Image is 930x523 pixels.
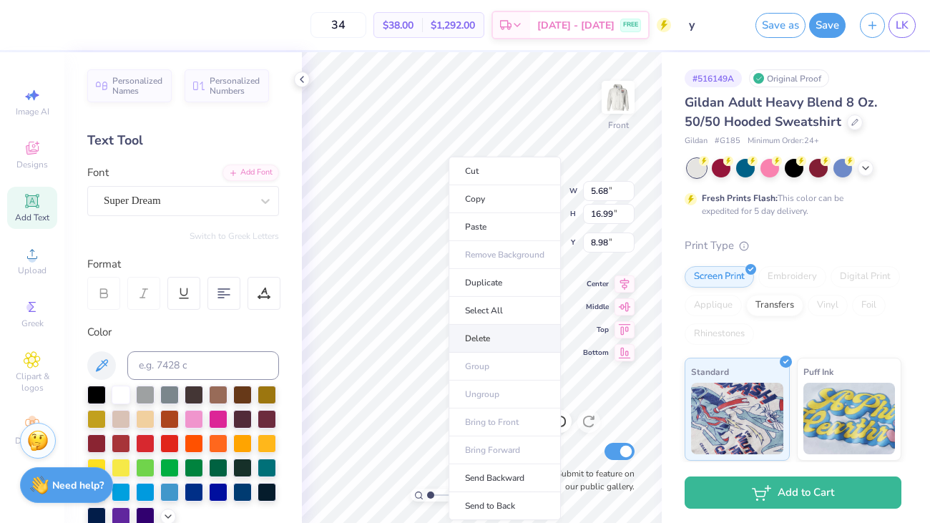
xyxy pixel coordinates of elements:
div: # 516149A [685,69,742,87]
span: # G185 [715,135,740,147]
div: Rhinestones [685,323,754,345]
label: Submit to feature on our public gallery. [549,467,635,493]
li: Send to Back [449,492,561,520]
img: Standard [691,383,783,454]
span: Greek [21,318,44,329]
div: Print Type [685,238,901,254]
span: Add Text [15,212,49,223]
span: Bottom [583,348,609,358]
li: Cut [449,157,561,185]
span: Gildan [685,135,708,147]
span: Personalized Numbers [210,76,260,96]
span: Minimum Order: 24 + [748,135,819,147]
span: Puff Ink [803,364,833,379]
li: Select All [449,297,561,325]
strong: Fresh Prints Flash: [702,192,778,204]
div: Digital Print [831,266,900,288]
div: Foil [852,295,886,316]
div: Vinyl [808,295,848,316]
span: Center [583,279,609,289]
div: Color [87,324,279,341]
button: Switch to Greek Letters [190,230,279,242]
li: Duplicate [449,269,561,297]
button: Add to Cart [685,476,901,509]
li: Send Backward [449,464,561,492]
div: Add Font [222,165,279,181]
div: Embroidery [758,266,826,288]
div: Front [608,119,629,132]
input: – – [310,12,366,38]
div: Applique [685,295,742,316]
span: Clipart & logos [7,371,57,394]
div: This color can be expedited for 5 day delivery. [702,192,878,217]
label: Font [87,165,109,181]
div: Screen Print [685,266,754,288]
div: Format [87,256,280,273]
span: $38.00 [383,18,413,33]
div: Original Proof [749,69,829,87]
span: Top [583,325,609,335]
span: Middle [583,302,609,312]
span: Gildan Adult Heavy Blend 8 Oz. 50/50 Hooded Sweatshirt [685,94,877,130]
li: Delete [449,325,561,353]
li: Copy [449,185,561,213]
span: LK [896,17,909,34]
input: Untitled Design [678,11,748,39]
li: Paste [449,213,561,241]
input: e.g. 7428 c [127,351,279,380]
div: Transfers [746,295,803,316]
div: Text Tool [87,131,279,150]
img: Front [604,83,632,112]
a: LK [889,13,916,38]
span: FREE [623,20,638,30]
strong: Need help? [52,479,104,492]
span: Personalized Names [112,76,163,96]
button: Save as [755,13,806,38]
span: $1,292.00 [431,18,475,33]
span: Decorate [15,435,49,446]
span: Designs [16,159,48,170]
button: Save [809,13,846,38]
span: Standard [691,364,729,379]
span: Image AI [16,106,49,117]
span: [DATE] - [DATE] [537,18,615,33]
span: Upload [18,265,46,276]
img: Puff Ink [803,383,896,454]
